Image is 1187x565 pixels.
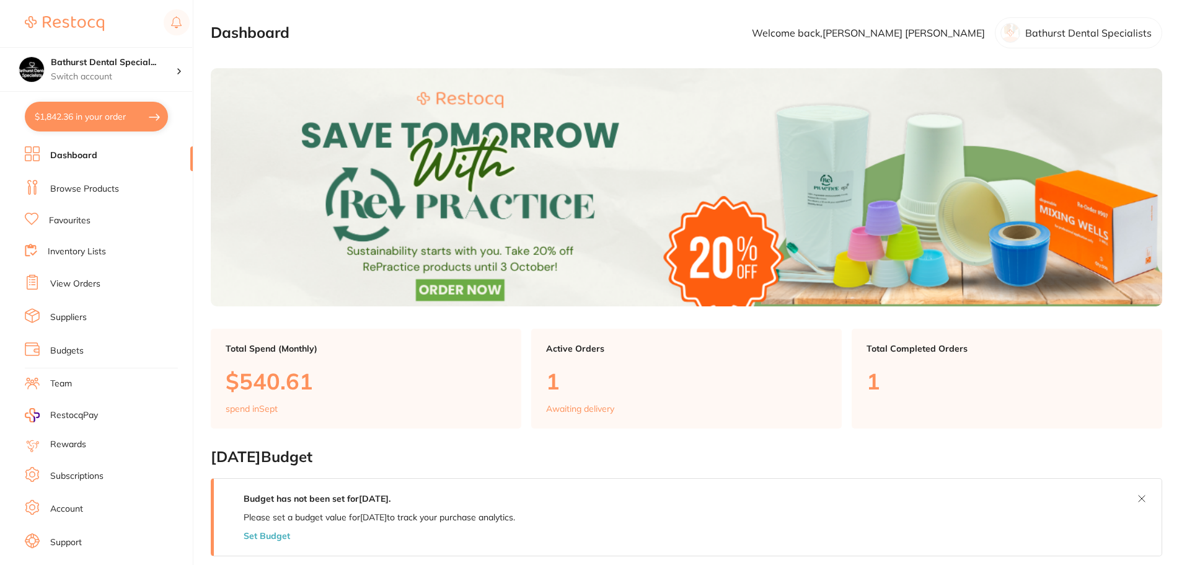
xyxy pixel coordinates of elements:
[50,503,83,515] a: Account
[852,329,1162,429] a: Total Completed Orders1
[50,345,84,357] a: Budgets
[226,368,506,394] p: $540.61
[25,102,168,131] button: $1,842.36 in your order
[211,24,289,42] h2: Dashboard
[1025,27,1152,38] p: Bathurst Dental Specialists
[244,512,515,522] p: Please set a budget value for [DATE] to track your purchase analytics.
[50,311,87,324] a: Suppliers
[50,149,97,162] a: Dashboard
[19,57,44,82] img: Bathurst Dental Specialists
[752,27,985,38] p: Welcome back, [PERSON_NAME] [PERSON_NAME]
[867,368,1147,394] p: 1
[226,404,278,414] p: spend in Sept
[546,368,827,394] p: 1
[244,493,391,504] strong: Budget has not been set for [DATE] .
[50,409,98,422] span: RestocqPay
[50,470,104,483] a: Subscriptions
[25,16,104,31] img: Restocq Logo
[531,329,842,429] a: Active Orders1Awaiting delivery
[51,56,176,69] h4: Bathurst Dental Specialists
[211,448,1162,466] h2: [DATE] Budget
[546,404,614,414] p: Awaiting delivery
[49,215,90,227] a: Favourites
[50,278,100,290] a: View Orders
[51,71,176,83] p: Switch account
[867,344,1147,354] p: Total Completed Orders
[226,344,506,354] p: Total Spend (Monthly)
[244,531,290,541] button: Set Budget
[25,9,104,38] a: Restocq Logo
[50,536,82,549] a: Support
[25,408,98,422] a: RestocqPay
[50,438,86,451] a: Rewards
[546,344,827,354] p: Active Orders
[211,329,521,429] a: Total Spend (Monthly)$540.61spend inSept
[50,183,119,195] a: Browse Products
[25,408,40,422] img: RestocqPay
[48,246,106,258] a: Inventory Lists
[50,378,72,390] a: Team
[211,68,1162,306] img: Dashboard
